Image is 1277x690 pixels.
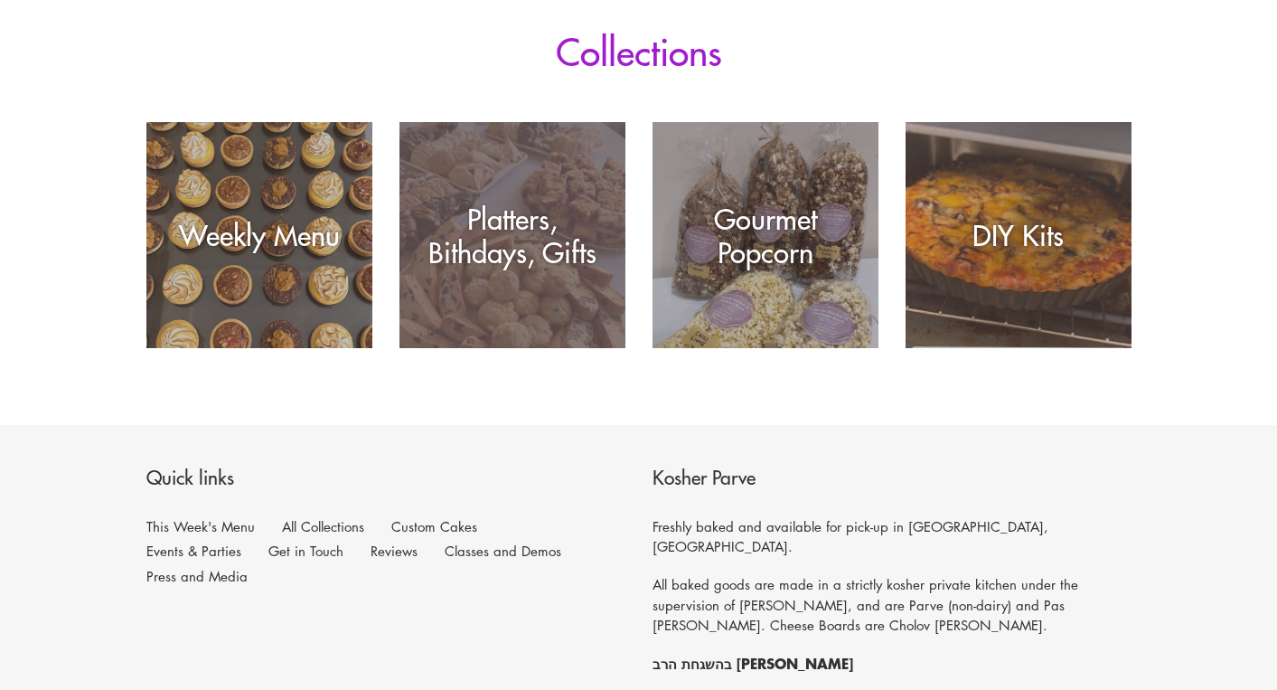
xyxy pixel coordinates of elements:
a: Press and Media [146,567,248,585]
div: DIY Kits [906,219,1131,252]
a: DIY Kits [906,122,1131,348]
p: Freshly baked and available for pick-up in [GEOGRAPHIC_DATA],[GEOGRAPHIC_DATA]. [653,516,1131,557]
a: Weekly Menu [146,122,372,348]
a: Reviews [371,542,418,560]
a: Gourmet Popcorn [653,122,878,348]
div: Platters, Bithdays, Gifts [399,202,625,269]
a: This Week's Menu [146,517,255,535]
div: Weekly Menu [146,219,372,252]
div: Gourmet Popcorn [653,202,878,269]
a: Get in Touch [268,542,343,560]
p: All baked goods are made in a strictly kosher private kitchen under the supervision of [PERSON_NA... [653,574,1131,636]
a: Events & Parties [146,542,241,560]
a: All Collections [282,517,364,535]
strong: בהשגחת הרב [PERSON_NAME] [653,652,853,674]
a: Platters, Bithdays, Gifts [399,122,625,348]
p: Quick links [146,466,625,494]
a: Custom Cakes [391,517,477,535]
a: Classes and Demos [445,542,561,560]
p: Kosher Parve [653,466,1131,494]
h1: Collections [146,28,1131,72]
